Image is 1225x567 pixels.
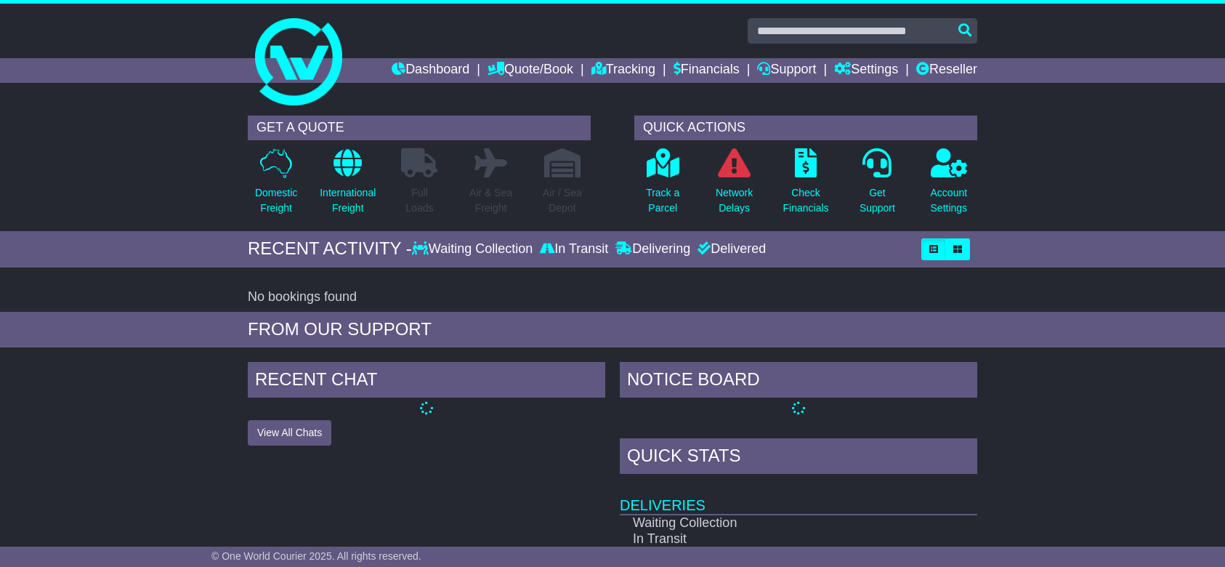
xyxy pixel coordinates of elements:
[248,420,331,446] button: View All Chats
[674,58,740,83] a: Financials
[646,185,679,216] p: Track a Parcel
[930,148,969,224] a: AccountSettings
[859,148,896,224] a: GetSupport
[211,550,421,562] span: © One World Courier 2025. All rights reserved.
[931,185,968,216] p: Account Settings
[248,238,412,260] div: RECENT ACTIVITY -
[620,438,977,478] div: Quick Stats
[469,185,512,216] p: Air & Sea Freight
[860,185,895,216] p: Get Support
[634,116,977,140] div: QUICK ACTIONS
[591,58,655,83] a: Tracking
[543,185,582,216] p: Air / Sea Depot
[401,185,437,216] p: Full Loads
[716,185,753,216] p: Network Delays
[412,241,536,257] div: Waiting Collection
[320,185,376,216] p: International Freight
[248,289,977,305] div: No bookings found
[645,148,680,224] a: Track aParcel
[834,58,898,83] a: Settings
[757,58,816,83] a: Support
[620,362,977,401] div: NOTICE BOARD
[254,148,298,224] a: DomesticFreight
[248,362,605,401] div: RECENT CHAT
[536,241,612,257] div: In Transit
[319,148,376,224] a: InternationalFreight
[620,531,926,547] td: In Transit
[248,319,977,340] div: FROM OUR SUPPORT
[916,58,977,83] a: Reseller
[620,478,977,515] td: Deliveries
[612,241,694,257] div: Delivering
[620,515,926,531] td: Waiting Collection
[248,116,591,140] div: GET A QUOTE
[694,241,766,257] div: Delivered
[715,148,753,224] a: NetworkDelays
[255,185,297,216] p: Domestic Freight
[488,58,573,83] a: Quote/Book
[392,58,469,83] a: Dashboard
[783,148,830,224] a: CheckFinancials
[783,185,829,216] p: Check Financials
